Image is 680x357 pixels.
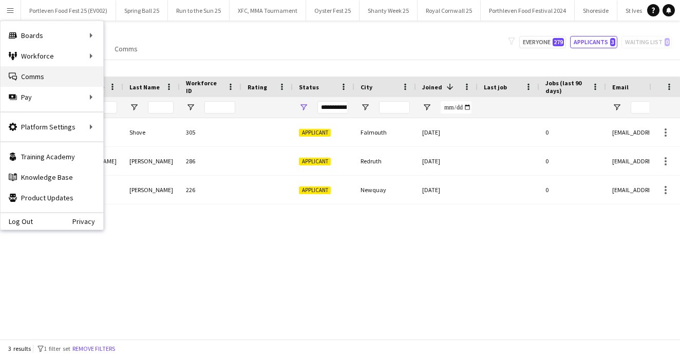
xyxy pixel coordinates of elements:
[481,1,575,21] button: Porthleven Food Festival 2024
[539,176,606,204] div: 0
[186,79,223,95] span: Workforce ID
[539,118,606,146] div: 0
[180,118,241,146] div: 305
[1,117,103,137] div: Platform Settings
[422,103,431,112] button: Open Filter Menu
[299,129,331,137] span: Applicant
[70,343,117,354] button: Remove filters
[129,103,139,112] button: Open Filter Menu
[148,101,174,114] input: Last Name Filter Input
[539,147,606,175] div: 0
[299,186,331,194] span: Applicant
[441,101,471,114] input: Joined Filter Input
[361,103,370,112] button: Open Filter Menu
[575,1,617,21] button: Shoreside
[299,103,308,112] button: Open Filter Menu
[354,147,416,175] div: Redruth
[180,147,241,175] div: 286
[612,103,621,112] button: Open Filter Menu
[354,118,416,146] div: Falmouth
[180,176,241,204] div: 226
[186,103,195,112] button: Open Filter Menu
[1,25,103,46] div: Boards
[519,36,566,48] button: Everyone279
[299,83,319,91] span: Status
[360,1,418,21] button: Shanty Week 25
[204,101,235,114] input: Workforce ID Filter Input
[44,345,70,352] span: 1 filter set
[72,217,103,226] a: Privacy
[123,176,180,204] div: [PERSON_NAME]
[1,217,33,226] a: Log Out
[416,176,478,204] div: [DATE]
[116,1,168,21] button: Spring Ball 25
[129,83,160,91] span: Last Name
[168,1,230,21] button: Run to the Sun 25
[416,118,478,146] div: [DATE]
[1,167,103,187] a: Knowledge Base
[422,83,442,91] span: Joined
[379,101,410,114] input: City Filter Input
[306,1,360,21] button: Oyster Fest 25
[110,42,142,55] a: Comms
[612,83,629,91] span: Email
[21,1,116,21] button: Portleven Food Fest 25 (EV002)
[484,83,507,91] span: Last job
[123,118,180,146] div: Shove
[361,83,372,91] span: City
[570,36,617,48] button: Applicants3
[418,1,481,21] button: Royal Cornwall 25
[1,146,103,167] a: Training Academy
[1,46,103,66] div: Workforce
[354,176,416,204] div: Newquay
[230,1,306,21] button: XFC, MMA Tournament
[1,66,103,87] a: Comms
[553,38,564,46] span: 279
[248,83,267,91] span: Rating
[299,158,331,165] span: Applicant
[1,187,103,208] a: Product Updates
[545,79,588,95] span: Jobs (last 90 days)
[416,147,478,175] div: [DATE]
[115,44,138,53] span: Comms
[91,101,117,114] input: First Name Filter Input
[123,147,180,175] div: [PERSON_NAME]
[1,87,103,107] div: Pay
[610,38,615,46] span: 3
